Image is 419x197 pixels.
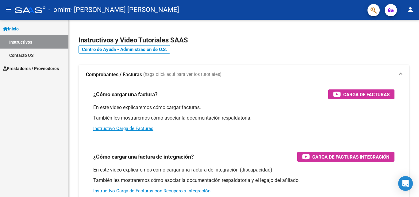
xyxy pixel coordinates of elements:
[71,3,179,17] span: - [PERSON_NAME] [PERSON_NAME]
[5,6,12,13] mat-icon: menu
[312,153,390,161] span: Carga de Facturas Integración
[86,71,142,78] strong: Comprobantes / Facturas
[398,176,413,191] div: Open Intercom Messenger
[407,6,414,13] mat-icon: person
[48,3,71,17] span: - omint
[93,115,394,121] p: También les mostraremos cómo asociar la documentación respaldatoria.
[93,90,158,99] h3: ¿Cómo cargar una factura?
[93,188,210,194] a: Instructivo Carga de Facturas con Recupero x Integración
[3,26,19,32] span: Inicio
[93,167,394,173] p: En este video explicaremos cómo cargar una factura de integración (discapacidad).
[3,65,59,72] span: Prestadores / Proveedores
[93,152,194,161] h3: ¿Cómo cargar una factura de integración?
[79,34,409,46] h2: Instructivos y Video Tutoriales SAAS
[79,45,170,54] a: Centro de Ayuda - Administración de O.S.
[93,126,153,131] a: Instructivo Carga de Facturas
[93,177,394,184] p: También les mostraremos cómo asociar la documentación respaldatoria y el legajo del afiliado.
[143,71,221,78] span: (haga click aquí para ver los tutoriales)
[297,152,394,162] button: Carga de Facturas Integración
[343,91,390,98] span: Carga de Facturas
[328,89,394,99] button: Carga de Facturas
[93,104,394,111] p: En este video explicaremos cómo cargar facturas.
[79,65,409,85] mat-expansion-panel-header: Comprobantes / Facturas (haga click aquí para ver los tutoriales)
